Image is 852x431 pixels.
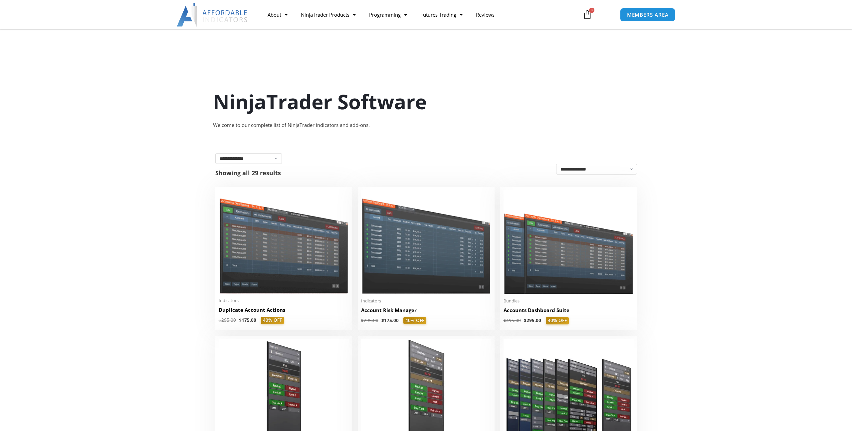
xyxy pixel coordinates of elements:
[239,317,242,323] span: $
[213,121,639,130] div: Welcome to our complete list of NinjaTrader indicators and add-ons.
[219,317,236,323] bdi: 295.00
[414,7,469,22] a: Futures Trading
[627,12,669,17] span: MEMBERS AREA
[556,164,637,175] select: Shop order
[504,307,634,317] a: Accounts Dashboard Suite
[219,190,349,294] img: Duplicate Account Actions
[504,190,634,294] img: Accounts Dashboard Suite
[361,190,491,294] img: Account Risk Manager
[589,8,594,13] span: 0
[524,317,527,323] span: $
[219,317,221,323] span: $
[504,317,506,323] span: $
[361,307,491,314] h2: Account Risk Manager
[403,317,426,324] span: 40% OFF
[215,170,281,176] p: Showing all 29 results
[362,7,414,22] a: Programming
[381,317,399,323] bdi: 175.00
[261,317,284,324] span: 40% OFF
[573,5,602,24] a: 0
[294,7,362,22] a: NinjaTrader Products
[219,306,349,317] a: Duplicate Account Actions
[381,317,384,323] span: $
[361,298,491,304] span: Indicators
[504,307,634,314] h2: Accounts Dashboard Suite
[361,317,364,323] span: $
[504,317,521,323] bdi: 495.00
[469,7,501,22] a: Reviews
[504,298,634,304] span: Bundles
[546,317,569,324] span: 40% OFF
[361,307,491,317] a: Account Risk Manager
[239,317,256,323] bdi: 175.00
[620,8,676,22] a: MEMBERS AREA
[261,7,294,22] a: About
[524,317,541,323] bdi: 295.00
[219,298,349,303] span: Indicators
[219,306,349,313] h2: Duplicate Account Actions
[361,317,378,323] bdi: 295.00
[177,3,248,27] img: LogoAI | Affordable Indicators – NinjaTrader
[261,7,575,22] nav: Menu
[213,88,639,116] h1: NinjaTrader Software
